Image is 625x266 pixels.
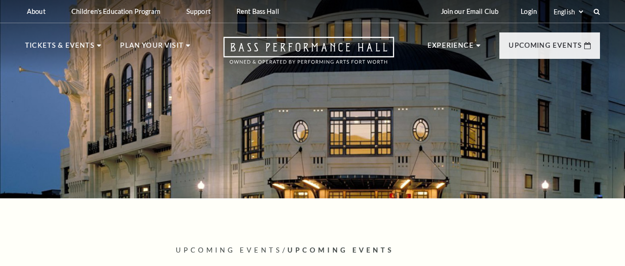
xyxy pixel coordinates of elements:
p: About [27,7,45,15]
select: Select: [552,7,585,16]
p: / [176,245,600,256]
p: Tickets & Events [25,40,95,57]
span: Upcoming Events [287,246,394,254]
p: Support [186,7,210,15]
p: Children's Education Program [71,7,160,15]
p: Upcoming Events [509,40,582,57]
p: Rent Bass Hall [236,7,279,15]
p: Experience [427,40,474,57]
span: Upcoming Events [176,246,282,254]
p: Plan Your Visit [120,40,184,57]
